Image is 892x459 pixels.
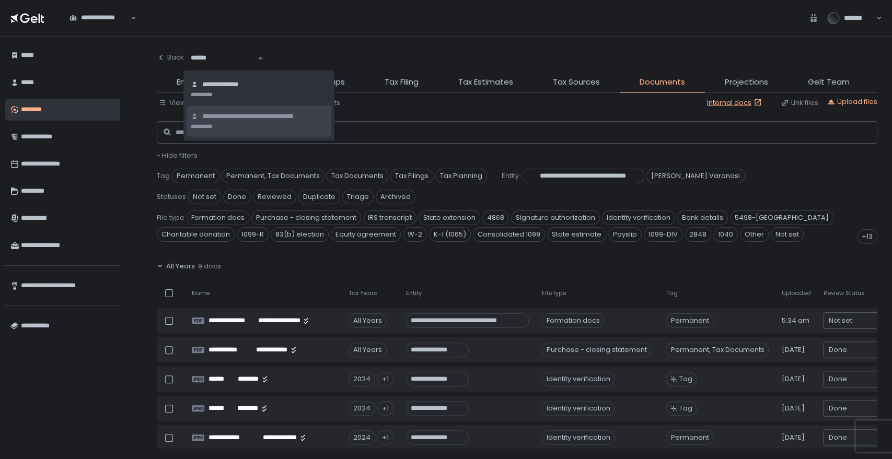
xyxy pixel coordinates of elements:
span: 1040 [713,227,738,242]
span: [DATE] [781,433,804,442]
span: Permanent, Tax Documents [666,343,769,357]
a: Internal docs [707,98,764,108]
span: Not set [828,315,852,326]
span: All Years [166,262,195,271]
div: +1 [377,401,393,416]
span: Gelt Team [808,76,850,88]
span: Identity verification [602,210,675,225]
div: 2024 [349,372,375,386]
span: Statuses [157,192,186,202]
span: K-1 (1065) [429,227,471,242]
span: Tag [666,289,677,297]
span: Name [192,289,210,297]
div: 2024 [349,430,375,445]
span: Permanent [666,430,713,445]
span: State estimate [547,227,606,242]
div: Search for option [63,7,136,29]
span: IRS transcript [363,210,416,225]
button: Link files [781,98,818,108]
div: All Years [349,313,387,328]
span: Tax Estimates [458,76,513,88]
span: [DATE] [781,374,804,384]
span: Purchase - closing statement [251,210,361,225]
button: - Hide filters [157,151,198,160]
span: Tag [157,171,170,181]
div: Identity verification [541,401,615,416]
span: Tag [679,374,692,384]
span: Tax Sources [553,76,600,88]
span: Entity [406,289,422,297]
div: Identity verification [541,430,615,445]
span: Done [223,190,251,204]
div: Identity verification [541,372,615,386]
div: Back [157,53,184,62]
span: 5:34 am [781,316,809,325]
span: Bank details [677,210,728,225]
div: All Years [349,343,387,357]
span: Done [828,374,847,384]
input: Search for option [69,22,130,33]
span: Done [828,432,847,443]
span: Equity agreement [331,227,401,242]
span: Charitable donation [157,227,235,242]
span: Entity [177,76,198,88]
div: 2024 [349,401,375,416]
span: Projections [725,76,768,88]
span: Done [828,345,847,355]
span: Tax Filing [385,76,419,88]
span: 9 docs [198,262,221,271]
span: Tax Years [349,289,377,297]
span: Duplicate [298,190,340,204]
div: Purchase - closing statement [541,343,651,357]
span: Archived [376,190,415,204]
span: 1099-DIV [644,227,682,242]
div: +1 [377,430,393,445]
span: Signature authorization [511,210,600,225]
span: - Hide filters [157,150,198,160]
span: Tax Documents [327,169,388,183]
span: Done [828,403,847,414]
button: Upload files [827,97,877,107]
span: [DATE] [781,345,804,355]
div: +1 [377,372,393,386]
span: [DATE] [781,404,804,413]
span: Permanent, Tax Documents [222,169,325,183]
span: W-2 [403,227,427,242]
input: Search for option [191,53,257,63]
span: Reviewed [253,190,296,204]
div: Search for option [184,47,263,69]
span: Tax Planning [435,169,487,183]
span: 4868 [482,210,509,225]
span: 5498-[GEOGRAPHIC_DATA] [730,210,833,225]
span: Tax Filings [390,169,433,183]
span: Documents [640,76,685,88]
span: Triage [342,190,374,204]
span: Uploaded [781,289,810,297]
span: 83(b) election [271,227,329,242]
span: File type [541,289,565,297]
span: [PERSON_NAME] Varanasi [646,169,745,183]
span: 2848 [685,227,711,242]
button: View by: Tax years [159,98,231,108]
span: Permanent [666,313,713,328]
span: Other [740,227,769,242]
span: Tag [679,404,692,413]
span: Formation docs [187,210,249,225]
span: File type [157,213,184,222]
span: Permanent [172,169,219,183]
span: Consolidated 1099 [473,227,545,242]
span: Payslip [608,227,642,242]
div: +13 [857,229,877,244]
span: Not set [188,190,221,204]
span: Not set [771,227,804,242]
span: State extension [419,210,480,225]
button: Back [157,47,184,68]
span: 1099-R [237,227,269,242]
span: Review Status [823,289,864,297]
span: Entity [502,171,519,181]
div: Formation docs [541,313,604,328]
